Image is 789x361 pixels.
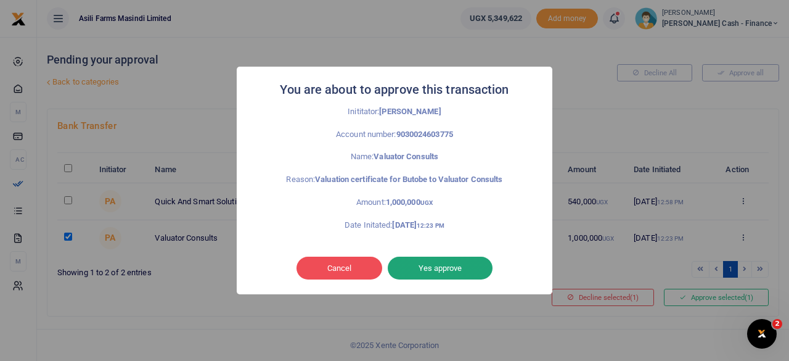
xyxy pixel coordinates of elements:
[379,107,441,116] strong: [PERSON_NAME]
[264,106,525,118] p: Inititator:
[386,197,433,207] strong: 1,000,000
[264,128,525,141] p: Account number:
[280,79,509,101] h2: You are about to approve this transaction
[417,222,444,229] small: 12:23 PM
[396,130,453,139] strong: 9030024603775
[392,220,444,230] strong: [DATE]
[315,175,502,184] strong: Valuation certificate for Butobe to Valuator Consults
[388,257,493,280] button: Yes approve
[747,319,777,349] iframe: Intercom live chat
[374,152,438,161] strong: Valuator Consults
[264,173,525,186] p: Reason:
[772,319,782,329] span: 2
[264,151,525,164] p: Name:
[420,199,433,206] small: UGX
[296,257,382,280] button: Cancel
[264,196,525,209] p: Amount:
[264,219,525,232] p: Date Initated:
